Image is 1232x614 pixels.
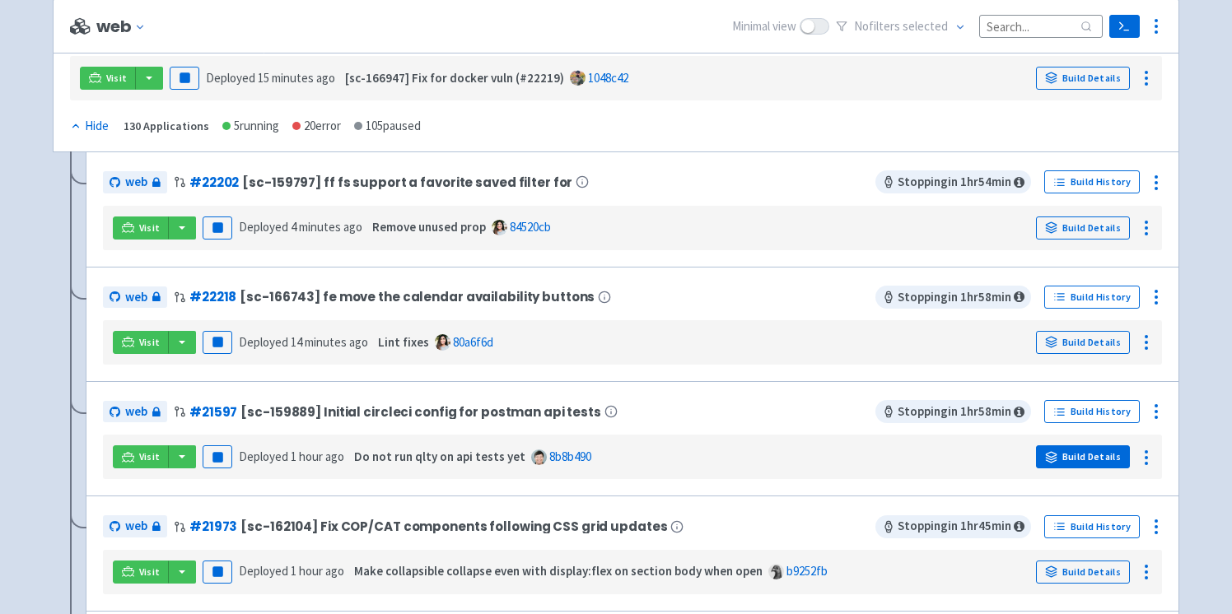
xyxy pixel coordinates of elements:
a: 1048c42 [588,70,628,86]
time: 4 minutes ago [291,219,362,235]
span: web [125,173,147,192]
span: Minimal view [732,17,796,36]
span: Deployed [239,334,368,350]
span: Visit [139,336,161,349]
time: 14 minutes ago [291,334,368,350]
a: Build Details [1036,561,1130,584]
strong: Remove unused prop [372,219,486,235]
span: [sc-162104] Fix COP/CAT components following CSS grid updates [240,519,667,533]
a: #21597 [189,403,237,421]
span: Deployed [239,219,362,235]
div: 105 paused [354,117,421,136]
time: 1 hour ago [291,563,344,579]
a: Build History [1044,170,1140,193]
time: 15 minutes ago [258,70,335,86]
a: Build Details [1036,445,1130,468]
button: web [96,17,153,36]
a: 8b8b490 [549,449,591,464]
a: #22202 [189,174,239,191]
span: [sc-159889] Initial circleci config for postman api tests [240,405,601,419]
div: 5 running [222,117,279,136]
a: #21973 [189,518,237,535]
strong: Make collapsible collapse even with display:flex on section body when open [354,563,763,579]
strong: [sc-166947] Fix for docker vuln (#22219) [345,70,564,86]
input: Search... [979,15,1103,37]
span: web [125,288,147,307]
span: Visit [139,221,161,235]
span: Visit [106,72,128,85]
a: Terminal [1109,15,1140,38]
div: 130 Applications [124,117,209,136]
time: 1 hour ago [291,449,344,464]
span: Visit [139,450,161,463]
a: b9252fb [786,563,828,579]
span: Stopping in 1 hr 54 min [875,170,1031,193]
button: Pause [170,67,199,90]
span: Stopping in 1 hr 58 min [875,400,1031,423]
a: Build Details [1036,331,1130,354]
span: selected [903,18,948,34]
strong: Lint fixes [378,334,429,350]
a: Visit [113,561,169,584]
button: Hide [70,117,110,136]
a: Build History [1044,286,1140,309]
span: Stopping in 1 hr 58 min [875,286,1031,309]
a: Build Details [1036,67,1130,90]
span: web [125,402,147,421]
a: web [103,171,167,193]
button: Pause [203,216,232,240]
button: Pause [203,331,232,354]
a: Build Details [1036,216,1130,240]
strong: Do not run qlty on api tests yet [354,449,525,464]
a: web [103,401,167,423]
a: Visit [113,331,169,354]
a: web [103,515,167,537]
a: Visit [80,67,136,90]
span: Visit [139,565,161,579]
span: Deployed [239,449,344,464]
span: [sc-159797] ff fs support a favorite saved filter for [242,175,572,189]
a: 84520cb [510,219,551,235]
a: web [103,286,167,309]
button: Pause [203,445,232,468]
span: [sc-166743] fe move the calendar availability buttons [240,290,595,304]
span: Deployed [206,70,335,86]
span: web [125,517,147,536]
button: Pause [203,561,232,584]
div: Hide [70,117,109,136]
a: Visit [113,216,169,240]
div: 20 error [292,117,341,136]
a: #22218 [189,288,236,305]
span: No filter s [854,17,948,36]
span: Deployed [239,563,344,579]
a: Visit [113,445,169,468]
a: Build History [1044,515,1140,538]
a: 80a6f6d [453,334,493,350]
a: Build History [1044,400,1140,423]
span: Stopping in 1 hr 45 min [875,515,1031,538]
